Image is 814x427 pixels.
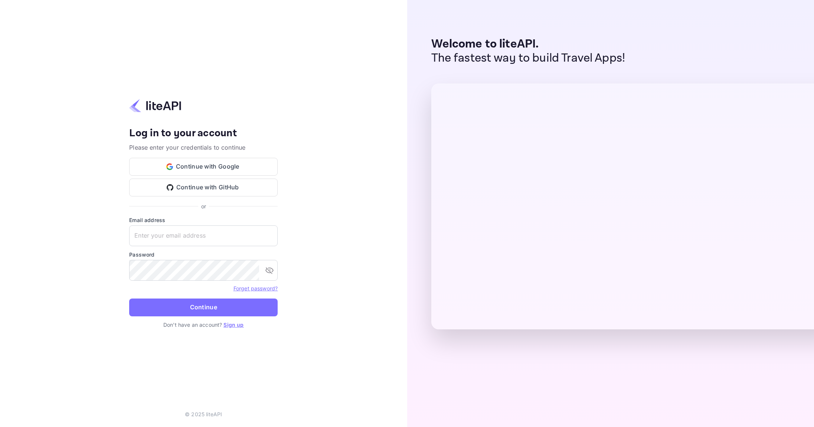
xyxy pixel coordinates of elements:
h4: Log in to your account [129,127,278,140]
button: Continue with Google [129,158,278,176]
button: Continue with GitHub [129,179,278,196]
p: or [201,202,206,210]
a: Sign up [223,322,243,328]
p: Don't have an account? [129,321,278,329]
a: Forget password? [233,285,278,291]
label: Password [129,251,278,258]
img: liteapi [129,98,181,113]
button: toggle password visibility [262,263,277,278]
p: Welcome to liteAPI. [431,37,625,51]
a: Forget password? [233,284,278,292]
button: Continue [129,299,278,316]
label: Email address [129,216,278,224]
input: Enter your email address [129,225,278,246]
p: The fastest way to build Travel Apps! [431,51,625,65]
p: © 2025 liteAPI [185,410,222,418]
p: Please enter your credentials to continue [129,143,278,152]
